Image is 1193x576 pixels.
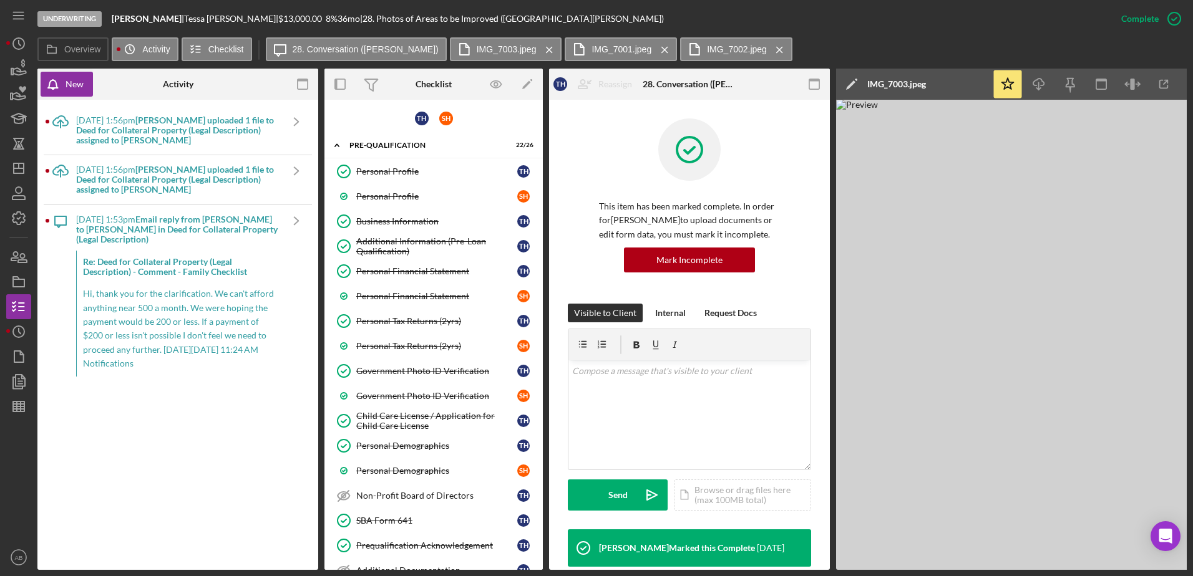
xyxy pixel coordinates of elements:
a: Personal Tax Returns (2yrs)TH [331,309,537,334]
div: Personal Financial Statement [356,291,517,301]
div: Open Intercom Messenger [1151,521,1181,551]
div: S H [517,190,530,203]
div: Complete [1121,6,1159,31]
button: Overview [37,37,109,61]
label: IMG_7001.jpeg [592,44,651,54]
button: Internal [649,304,692,322]
button: 28. Conversation ([PERSON_NAME]) [266,37,447,61]
a: [DATE] 1:56pm[PERSON_NAME] uploaded 1 file to Deed for Collateral Property (Legal Description) as... [45,106,312,155]
label: Activity [142,44,170,54]
div: Request Docs [704,304,757,322]
div: 28. Conversation ([PERSON_NAME]) [643,79,736,89]
div: S H [517,340,530,352]
div: T H [415,112,429,125]
div: Government Photo ID Verification [356,391,517,401]
div: T H [517,489,530,502]
div: New [66,72,84,97]
b: Email reply from [PERSON_NAME] to [PERSON_NAME] in Deed for Collateral Property (Legal Description) [76,214,278,244]
div: T H [517,215,530,228]
div: Internal [655,304,686,322]
p: Hi, thank you for the clarification. We can't afford anything near 500 a month. We were hoping th... [83,287,275,370]
time: 2025-07-14 14:06 [757,543,784,553]
a: Government Photo ID VerificationSH [331,383,537,408]
div: Personal Demographics [356,441,517,451]
div: SBA Form 641 [356,516,517,526]
div: T H [517,365,530,377]
b: [PERSON_NAME] uploaded 1 file to Deed for Collateral Property (Legal Description) assigned to [PE... [76,115,274,145]
a: SBA Form 641TH [331,508,537,533]
button: Request Docs [698,304,763,322]
a: Personal DemographicsTH [331,433,537,458]
button: IMG_7003.jpeg [450,37,562,61]
div: Child Care License / Application for Child Care License [356,411,517,431]
a: Business InformationTH [331,209,537,234]
div: T H [517,439,530,452]
a: Child Care License / Application for Child Care LicenseTH [331,408,537,433]
a: Non-Profit Board of DirectorsTH [331,483,537,508]
div: Non-Profit Board of Directors [356,491,517,501]
div: T H [517,514,530,527]
button: IMG_7002.jpeg [680,37,792,61]
div: 36 mo [338,14,360,24]
button: Checklist [182,37,252,61]
div: S H [517,464,530,477]
a: Prequalification AcknowledgementTH [331,533,537,558]
div: T H [517,415,530,427]
div: Checklist [416,79,452,89]
label: Overview [64,44,100,54]
div: T H [517,539,530,552]
div: [DATE] 1:56pm [76,115,281,145]
b: [PERSON_NAME] uploaded 1 file to Deed for Collateral Property (Legal Description) assigned to [PE... [76,164,274,194]
div: Additional Information (Pre-Loan Qualification) [356,236,517,256]
button: Activity [112,37,178,61]
div: Pre-Qualification [349,142,502,149]
b: [PERSON_NAME] [112,13,182,24]
button: THReassign [547,72,645,97]
div: [DATE] 1:56pm [76,165,281,194]
a: Government Photo ID VerificationTH [331,358,537,383]
div: $13,000.00 [278,14,326,24]
button: Complete [1109,6,1187,31]
div: Underwriting [37,11,102,27]
div: | 28. Photos of Areas to be Improved ([GEOGRAPHIC_DATA][PERSON_NAME]) [360,14,664,24]
div: Additional Documentation [356,565,517,575]
text: AB [15,554,23,561]
div: S H [517,290,530,302]
div: T H [517,165,530,178]
div: Tessa [PERSON_NAME] | [184,14,278,24]
button: AB [6,545,31,570]
div: Business Information [356,216,517,226]
a: Personal Financial StatementSH [331,284,537,309]
div: Personal Demographics [356,466,517,476]
div: Activity [163,79,193,89]
a: Additional Information (Pre-Loan Qualification)TH [331,234,537,259]
label: IMG_7002.jpeg [707,44,767,54]
div: T H [517,240,530,252]
div: T H [517,265,530,277]
div: Personal Profile [356,191,517,201]
label: IMG_7003.jpeg [477,44,537,54]
div: Visible to Client [574,304,636,322]
strong: Re: Deed for Collateral Property (Legal Description) - Comment - Family Checklist [83,256,247,277]
a: Personal ProfileSH [331,184,537,209]
div: Send [608,479,628,511]
div: [PERSON_NAME] Marked this Complete [599,543,755,553]
div: 22 / 26 [511,142,533,149]
div: Reassign [598,72,632,97]
a: Personal Tax Returns (2yrs)SH [331,334,537,358]
label: 28. Conversation ([PERSON_NAME]) [293,44,439,54]
div: 8 % [326,14,338,24]
div: S H [439,112,453,125]
div: Personal Financial Statement [356,266,517,276]
div: IMG_7003.jpeg [867,79,926,89]
p: This item has been marked complete. In order for [PERSON_NAME] to upload documents or edit form d... [599,199,780,241]
div: T H [553,77,567,91]
a: Personal ProfileTH [331,159,537,184]
label: Checklist [208,44,244,54]
button: Send [568,479,668,511]
a: [DATE] 1:53pmEmail reply from [PERSON_NAME] to [PERSON_NAME] in Deed for Collateral Property (Leg... [45,205,312,393]
div: S H [517,390,530,402]
div: | [112,14,184,24]
div: Personal Profile [356,166,517,176]
div: T H [517,315,530,327]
